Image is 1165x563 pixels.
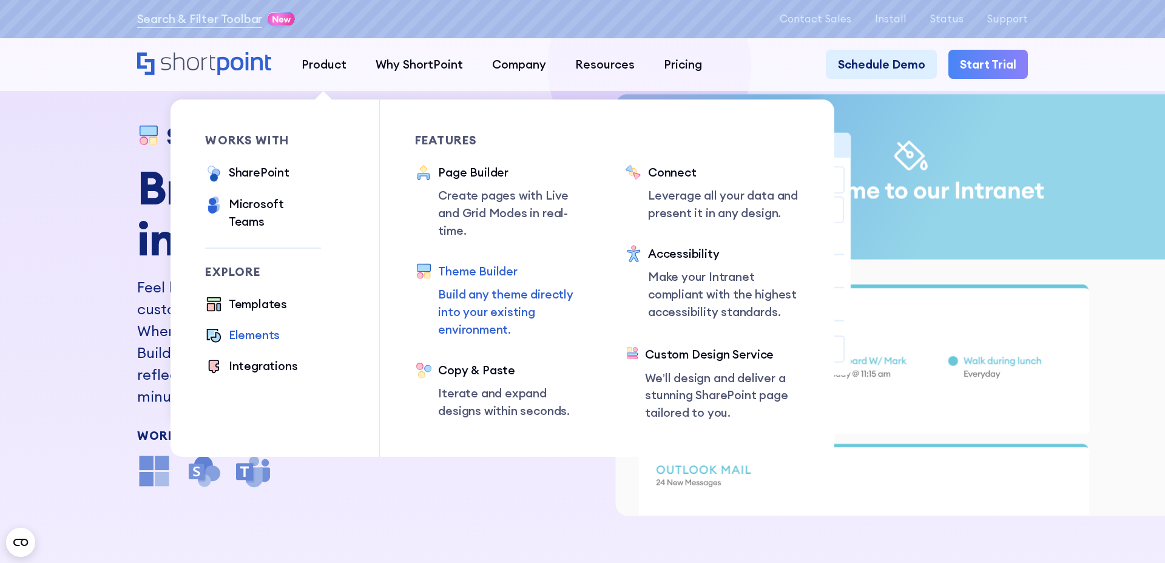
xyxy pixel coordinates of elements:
[205,295,287,315] a: Templates
[302,56,346,73] div: Product
[987,13,1028,25] a: Support
[137,320,498,407] p: When you're designing in SharePoint, our Theme Builder will help you create an intranet theme tha...
[438,286,590,338] p: Build any theme directly into your existing environment.
[205,195,321,231] a: Microsoft Teams
[137,276,498,320] h2: Feel like a SharePoint theme designer by customizing SharePoint themes in minutes!
[166,123,444,150] h1: SharePoint Theme Builder
[415,263,590,339] a: Theme BuilderBuild any theme directly into your existing environment.
[229,164,289,181] div: SharePoint
[229,295,287,313] div: Templates
[415,164,590,240] a: Page BuilderCreate pages with Live and Grid Modes in real-time.
[137,52,272,78] a: Home
[930,13,964,25] a: Status
[229,195,322,231] div: Microsoft Teams
[376,56,463,73] div: Why ShortPoint
[1104,505,1165,563] iframe: Chat Widget
[205,326,280,346] a: Elements
[648,245,800,263] div: Accessibility
[948,50,1028,79] a: Start Trial
[6,528,35,557] button: Open CMP widget
[415,135,590,146] div: Features
[780,13,851,25] a: Contact Sales
[664,56,702,73] div: Pricing
[438,385,590,420] p: Iterate and expand designs within seconds.
[236,454,271,489] img: microsoft teams icon
[229,326,280,344] div: Elements
[561,50,649,79] a: Resources
[205,357,297,377] a: Integrations
[229,357,298,375] div: Integrations
[287,50,361,79] a: Product
[415,362,590,420] a: Copy & PasteIterate and expand designs within seconds.
[205,135,321,146] div: works with
[137,430,574,442] div: Works With:
[137,158,554,268] strong: Brand your Intranet in minutes
[648,187,800,222] p: Leverage all your data and present it in any design.
[648,164,800,181] div: Connect
[648,268,800,320] p: Make your Intranet compliant with the highest accessibility standards.
[492,56,546,73] div: Company
[645,369,799,422] p: We’ll design and deliver a stunning SharePoint page tailored to you.
[625,164,800,222] a: ConnectLeverage all your data and present it in any design.
[625,346,800,422] a: Custom Design ServiceWe’ll design and deliver a stunning SharePoint page tailored to you.
[205,266,321,278] div: Explore
[438,362,590,379] div: Copy & Paste
[205,164,289,184] a: SharePoint
[438,263,590,280] div: Theme Builder
[478,50,561,79] a: Company
[649,50,717,79] a: Pricing
[137,454,172,489] img: microsoft office icon
[575,56,635,73] div: Resources
[875,13,907,25] a: Install
[645,346,799,363] div: Custom Design Service
[186,454,221,489] img: SharePoint icon
[438,187,590,239] p: Create pages with Live and Grid Modes in real-time.
[826,50,936,79] a: Schedule Demo
[361,50,478,79] a: Why ShortPoint
[438,164,590,181] div: Page Builder
[137,10,263,28] a: Search & Filter Toolbar
[625,245,800,323] a: AccessibilityMake your Intranet compliant with the highest accessibility standards.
